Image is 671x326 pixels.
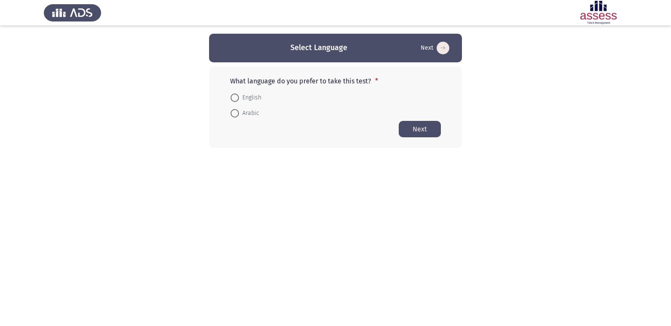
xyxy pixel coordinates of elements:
[44,1,101,24] img: Assess Talent Management logo
[239,93,261,103] span: English
[570,1,627,24] img: Assessment logo of ASSESS Employability - EBI
[399,121,441,137] button: Start assessment
[239,108,259,118] span: Arabic
[418,41,452,55] button: Start assessment
[290,43,347,53] h3: Select Language
[230,77,441,85] p: What language do you prefer to take this test?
